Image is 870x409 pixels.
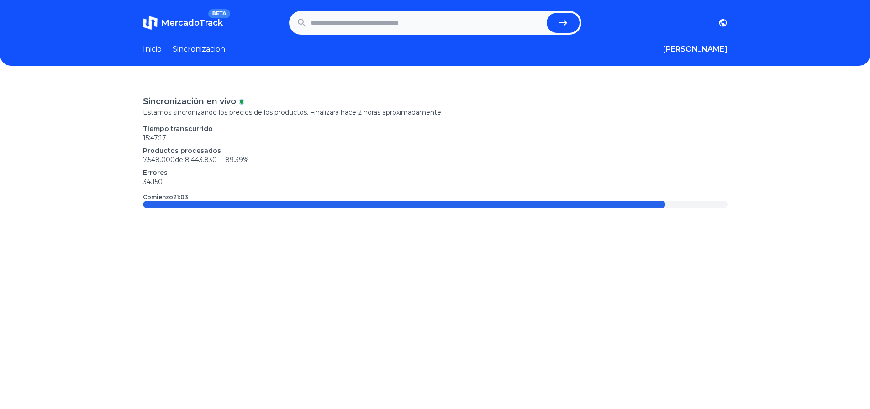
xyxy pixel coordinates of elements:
[143,124,728,133] p: Tiempo transcurrido
[143,134,166,142] time: 15:47:17
[663,44,728,55] button: [PERSON_NAME]
[225,156,249,164] span: 89.39 %
[143,155,728,164] p: 7.548.000 de 8.443.830 —
[143,95,236,108] p: Sincronización en vivo
[173,194,188,200] time: 21:03
[143,108,728,117] p: Estamos sincronizando los precios de los productos. Finalizará hace 2 horas aproximadamente.
[173,44,225,55] a: Sincronizacion
[161,18,223,28] span: MercadoTrack
[143,44,162,55] a: Inicio
[143,16,158,30] img: MercadoTrack
[143,168,728,177] p: Errores
[143,146,728,155] p: Productos procesados
[143,177,728,186] p: 34.150
[208,9,230,18] span: BETA
[143,194,188,201] p: Comienzo
[143,16,223,30] a: MercadoTrackBETA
